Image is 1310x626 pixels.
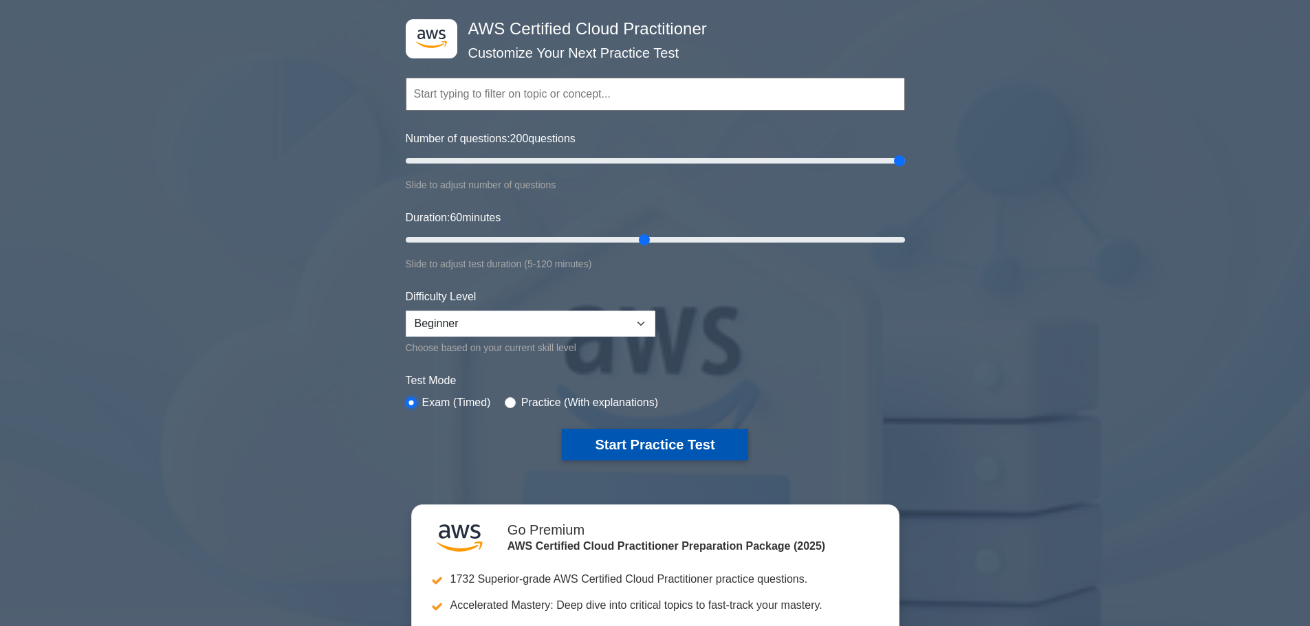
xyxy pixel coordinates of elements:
[521,394,658,411] label: Practice (With explanations)
[510,133,529,144] span: 200
[406,372,905,389] label: Test Mode
[406,210,501,226] label: Duration: minutes
[406,177,905,193] div: Slide to adjust number of questions
[463,19,838,39] h4: AWS Certified Cloud Practitioner
[406,256,905,272] div: Slide to adjust test duration (5-120 minutes)
[406,339,655,356] div: Choose based on your current skill level
[562,429,747,460] button: Start Practice Test
[406,289,477,305] label: Difficulty Level
[406,131,576,147] label: Number of questions: questions
[450,212,462,223] span: 60
[406,78,905,111] input: Start typing to filter on topic or concept...
[422,394,491,411] label: Exam (Timed)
